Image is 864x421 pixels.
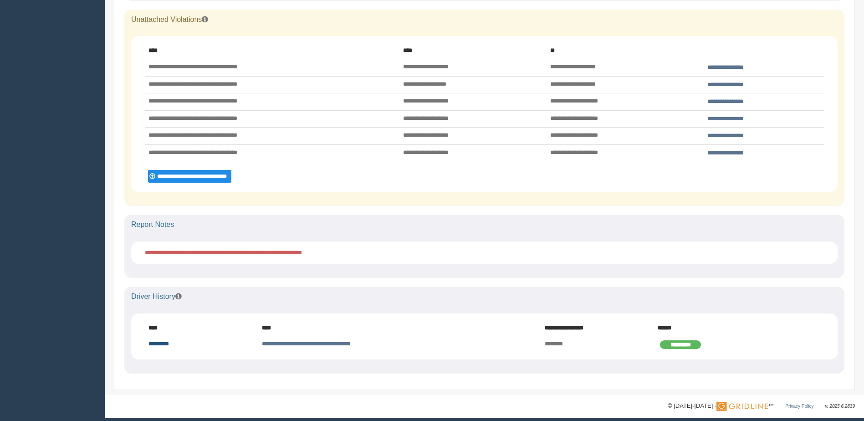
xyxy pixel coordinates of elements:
[124,10,844,30] div: Unattached Violations
[124,287,844,307] div: Driver History
[716,402,768,411] img: Gridline
[668,401,855,411] div: © [DATE]-[DATE] - ™
[124,215,844,235] div: Report Notes
[785,404,813,409] a: Privacy Policy
[825,404,855,409] span: v. 2025.6.2839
